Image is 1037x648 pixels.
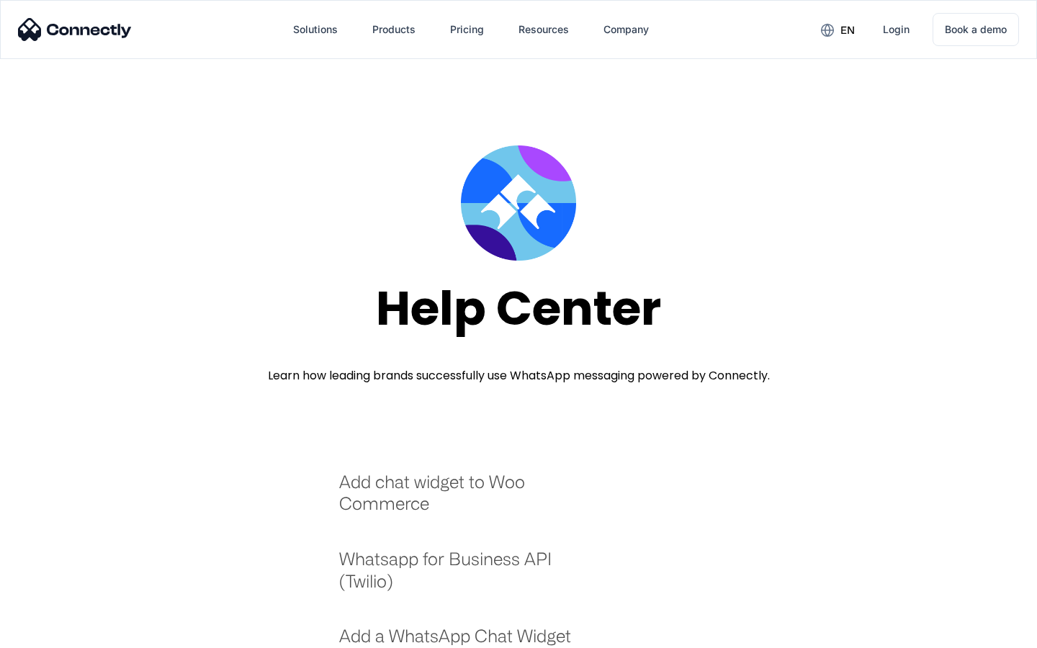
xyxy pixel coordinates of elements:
[339,548,591,606] a: Whatsapp for Business API (Twilio)
[933,13,1019,46] a: Book a demo
[439,12,495,47] a: Pricing
[339,471,591,529] a: Add chat widget to Woo Commerce
[293,19,338,40] div: Solutions
[29,623,86,643] ul: Language list
[372,19,416,40] div: Products
[840,20,855,40] div: en
[450,19,484,40] div: Pricing
[18,18,132,41] img: Connectly Logo
[871,12,921,47] a: Login
[268,367,770,384] div: Learn how leading brands successfully use WhatsApp messaging powered by Connectly.
[14,623,86,643] aside: Language selected: English
[376,282,661,335] div: Help Center
[518,19,569,40] div: Resources
[603,19,649,40] div: Company
[883,19,910,40] div: Login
